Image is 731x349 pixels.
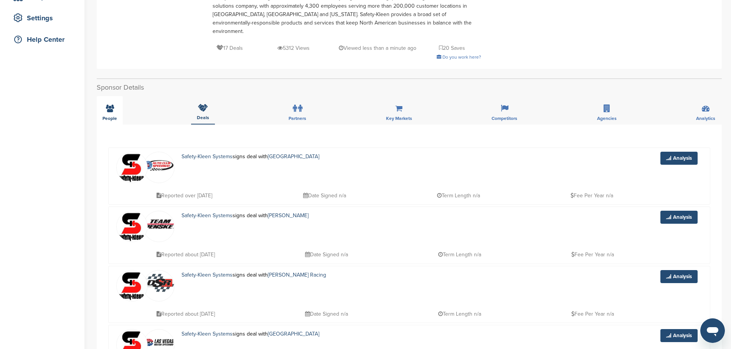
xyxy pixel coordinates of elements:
p: Reported about [DATE] [157,250,215,259]
span: Key Markets [386,116,412,121]
img: Data [117,211,147,243]
p: 5312 Views [277,43,310,53]
a: Settings [8,9,77,27]
p: signs deal with [182,211,348,220]
p: Reported about [DATE] [157,309,215,319]
span: Do you work here? [442,54,481,60]
p: Term Length n/a [438,309,481,319]
a: Safety-Kleen Systems [182,153,233,160]
span: Competitors [492,116,517,121]
a: Analysis [660,329,698,342]
a: Analysis [660,270,698,283]
img: Data [117,270,147,302]
p: Date Signed n/a [303,191,346,200]
span: Agencies [597,116,617,121]
a: [PERSON_NAME] Racing [268,272,326,278]
p: Fee Per Year n/a [571,250,614,259]
h2: Sponsor Details [97,82,722,93]
p: Fee Per Year n/a [571,191,613,200]
img: Open uri20141112 64162 1v4fqay?1415807041 [144,152,174,180]
a: Safety-Kleen Systems [182,272,233,278]
a: [GEOGRAPHIC_DATA] [268,331,319,337]
span: Deals [197,115,209,120]
p: Date Signed n/a [305,250,348,259]
p: 17 Deals [216,43,243,53]
a: [GEOGRAPHIC_DATA] [268,153,319,160]
a: Safety-Kleen Systems [182,331,233,337]
a: Analysis [660,152,698,165]
img: Data [117,152,147,184]
p: 20 Saves [439,43,465,53]
a: [PERSON_NAME] [268,212,309,219]
div: Settings [12,11,77,25]
span: Partners [289,116,306,121]
iframe: Button to launch messaging window [700,318,725,343]
p: Reported over [DATE] [157,191,212,200]
a: Do you work here? [437,54,481,60]
p: Term Length n/a [437,191,480,200]
a: Analysis [660,211,698,224]
span: Analytics [696,116,715,121]
p: signs deal with [182,270,370,280]
p: Date Signed n/a [305,309,348,319]
p: signs deal with [182,152,361,161]
div: Help Center [12,33,77,46]
a: Safety-Kleen Systems [182,212,233,219]
p: Viewed less than a minute ago [339,43,416,53]
img: Logo [144,274,174,292]
p: signs deal with [182,329,361,339]
img: Team penske logo [144,219,174,229]
a: Help Center [8,31,77,48]
p: Fee Per Year n/a [571,309,614,319]
span: People [102,116,117,121]
p: Term Length n/a [438,250,481,259]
